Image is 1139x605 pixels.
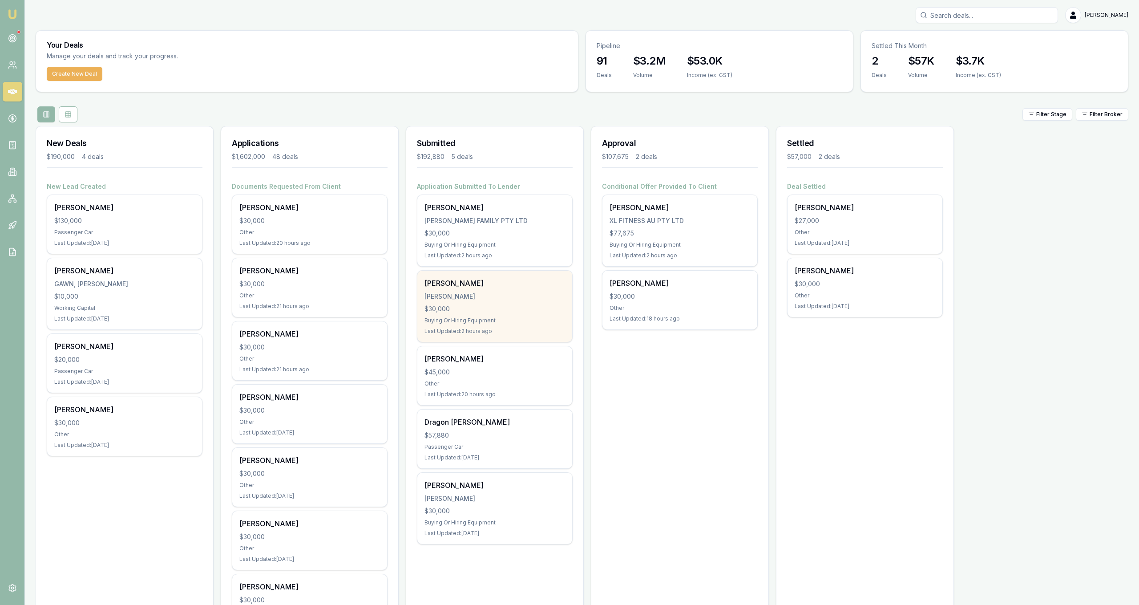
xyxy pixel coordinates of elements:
div: Last Updated: [DATE] [239,556,380,563]
div: Other [795,292,935,299]
h3: $57K [908,54,934,68]
div: [PERSON_NAME] [424,353,565,364]
div: [PERSON_NAME] [424,278,565,288]
span: [PERSON_NAME] [1085,12,1128,19]
div: [PERSON_NAME] [795,265,935,276]
div: 4 deals [82,152,104,161]
div: XL FITNESS AU PTY LTD [610,216,750,225]
div: Last Updated: [DATE] [239,492,380,499]
div: [PERSON_NAME] [239,329,380,339]
h3: Your Deals [47,41,567,49]
div: Last Updated: 2 hours ago [424,328,565,335]
div: $30,000 [239,216,380,225]
div: $30,000 [239,280,380,288]
h3: Submitted [417,137,573,150]
div: Income (ex. GST) [956,72,1001,79]
div: Last Updated: 18 hours ago [610,315,750,322]
div: [PERSON_NAME] [424,202,565,213]
div: $57,880 [424,431,565,440]
div: [PERSON_NAME] [424,480,565,491]
div: Last Updated: 21 hours ago [239,303,380,310]
h3: 2 [872,54,887,68]
div: Other [239,482,380,489]
div: Passenger Car [54,368,195,375]
div: $190,000 [47,152,75,161]
h3: 91 [597,54,612,68]
div: Income (ex. GST) [687,72,732,79]
div: Last Updated: 2 hours ago [610,252,750,259]
p: Pipeline [597,41,842,50]
div: [PERSON_NAME] [424,494,565,503]
div: Other [239,418,380,426]
div: Other [239,229,380,236]
div: [PERSON_NAME] [239,202,380,213]
h3: Settled [787,137,943,150]
div: [PERSON_NAME] [610,202,750,213]
div: Last Updated: [DATE] [54,442,195,449]
span: Filter Broker [1090,111,1123,118]
div: [PERSON_NAME] [610,278,750,288]
div: Other [239,292,380,299]
div: $10,000 [54,292,195,301]
div: Last Updated: [DATE] [795,303,935,310]
p: Manage your deals and track your progress. [47,51,275,61]
h3: $3.2M [633,54,666,68]
h4: Documents Requested From Client [232,182,388,191]
div: $30,000 [424,229,565,238]
button: Create New Deal [47,67,102,81]
div: Last Updated: 2 hours ago [424,252,565,259]
div: $1,602,000 [232,152,265,161]
button: Filter Broker [1076,108,1128,121]
div: 2 deals [819,152,840,161]
div: Other [239,355,380,362]
div: Deals [597,72,612,79]
div: Other [424,380,565,387]
h3: New Deals [47,137,202,150]
div: Last Updated: [DATE] [54,378,195,386]
h3: $53.0K [687,54,732,68]
div: Last Updated: 20 hours ago [424,391,565,398]
div: [PERSON_NAME] FAMILY PTY LTD [424,216,565,225]
div: [PERSON_NAME] [54,202,195,213]
div: Buying Or Hiring Equipment [424,241,565,248]
div: $30,000 [239,532,380,541]
p: Settled This Month [872,41,1117,50]
h4: New Lead Created [47,182,202,191]
div: GAWN, [PERSON_NAME] [54,280,195,288]
span: Filter Stage [1036,111,1066,118]
div: Last Updated: [DATE] [424,454,565,461]
div: Volume [633,72,666,79]
div: Last Updated: 20 hours ago [239,240,380,247]
div: $130,000 [54,216,195,225]
div: [PERSON_NAME] [424,292,565,301]
h4: Conditional Offer Provided To Client [602,182,758,191]
input: Search deals [916,7,1058,23]
div: Passenger Car [54,229,195,236]
div: $27,000 [795,216,935,225]
div: $20,000 [54,355,195,364]
div: $30,000 [54,418,195,427]
div: Volume [908,72,934,79]
div: Last Updated: [DATE] [239,429,380,436]
h4: Application Submitted To Lender [417,182,573,191]
div: Other [610,305,750,312]
h4: Deal Settled [787,182,943,191]
div: $30,000 [424,305,565,313]
div: $30,000 [239,596,380,605]
div: Dragon [PERSON_NAME] [424,417,565,427]
div: Buying Or Hiring Equipment [610,241,750,248]
div: Last Updated: [DATE] [54,240,195,247]
div: Deals [872,72,887,79]
div: [PERSON_NAME] [54,341,195,352]
div: Last Updated: [DATE] [795,240,935,247]
div: $57,000 [787,152,812,161]
div: 5 deals [452,152,473,161]
div: [PERSON_NAME] [239,265,380,276]
div: [PERSON_NAME] [54,404,195,415]
div: 2 deals [636,152,657,161]
div: [PERSON_NAME] [54,265,195,276]
button: Filter Stage [1022,108,1072,121]
div: $30,000 [610,292,750,301]
div: Other [239,545,380,552]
